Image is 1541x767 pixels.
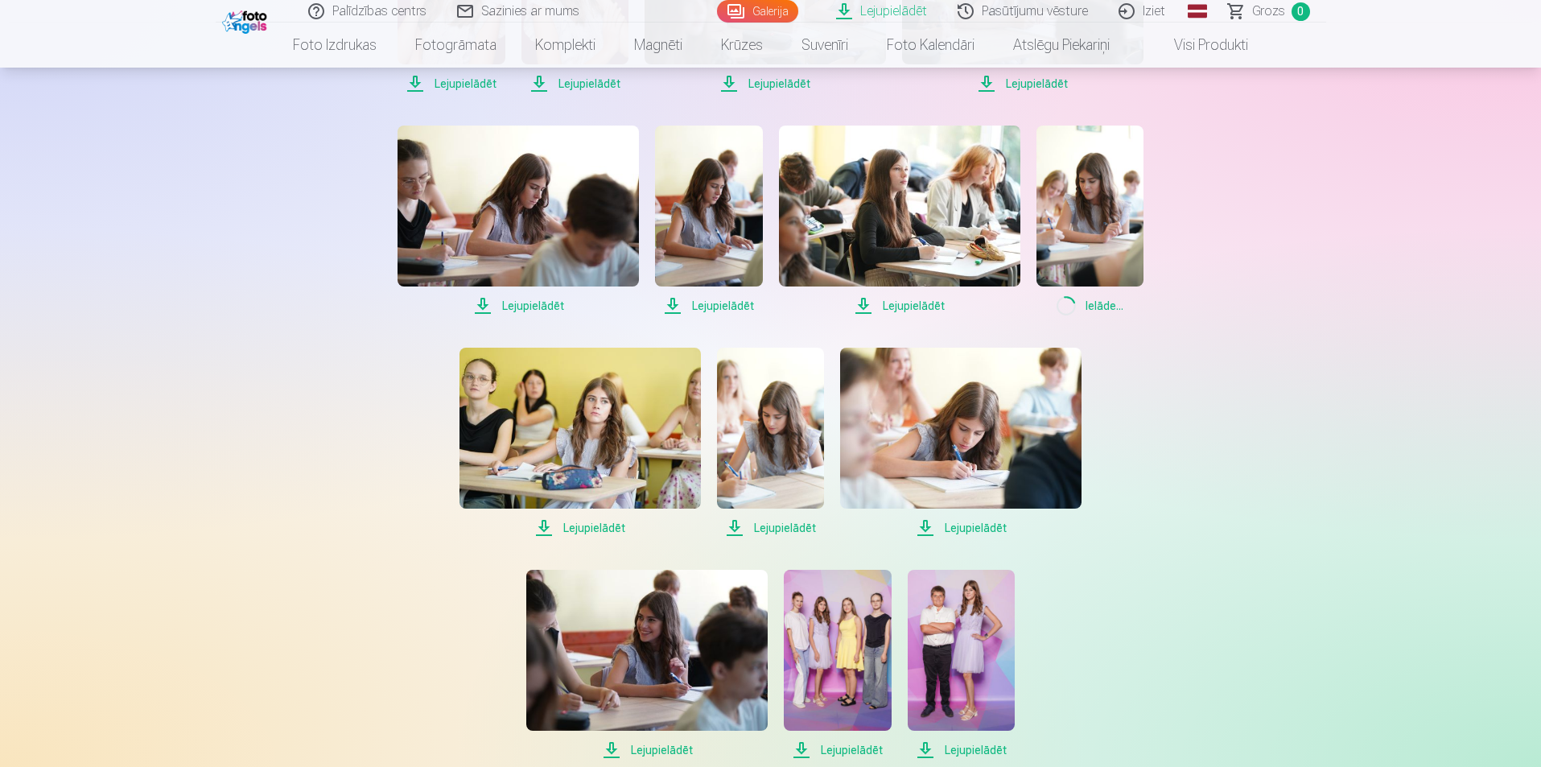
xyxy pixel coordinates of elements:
span: Lejupielādēt [717,518,824,538]
span: Lejupielādēt [840,518,1082,538]
a: Lejupielādēt [398,126,639,315]
a: Suvenīri [782,23,867,68]
span: Lejupielādēt [779,296,1020,315]
a: Lejupielādēt [717,348,824,538]
a: Magnēti [615,23,702,68]
span: Lejupielādēt [459,518,701,538]
span: Lejupielādēt [398,296,639,315]
a: Komplekti [516,23,615,68]
a: Lejupielādēt [840,348,1082,538]
a: Fotogrāmata [396,23,516,68]
span: Lejupielādēt [521,74,628,93]
a: Krūzes [702,23,782,68]
span: Lejupielādēt [784,740,891,760]
a: Atslēgu piekariņi [994,23,1129,68]
img: /fa1 [222,6,271,34]
span: Lejupielādēt [526,740,768,760]
a: Ielāde... [1036,126,1143,315]
a: Lejupielādēt [779,126,1020,315]
span: Lejupielādēt [908,740,1015,760]
a: Lejupielādēt [459,348,701,538]
span: Lejupielādēt [902,74,1143,93]
span: Grozs [1252,2,1285,21]
span: Lejupielādēt [645,74,886,93]
span: Lejupielādēt [655,296,762,315]
a: Foto izdrukas [274,23,396,68]
a: Lejupielādēt [784,570,891,760]
span: 0 [1292,2,1310,21]
span: Ielāde ... [1036,296,1143,315]
a: Lejupielādēt [526,570,768,760]
a: Lejupielādēt [908,570,1015,760]
a: Visi produkti [1129,23,1267,68]
a: Foto kalendāri [867,23,994,68]
a: Lejupielādēt [655,126,762,315]
span: Lejupielādēt [398,74,505,93]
